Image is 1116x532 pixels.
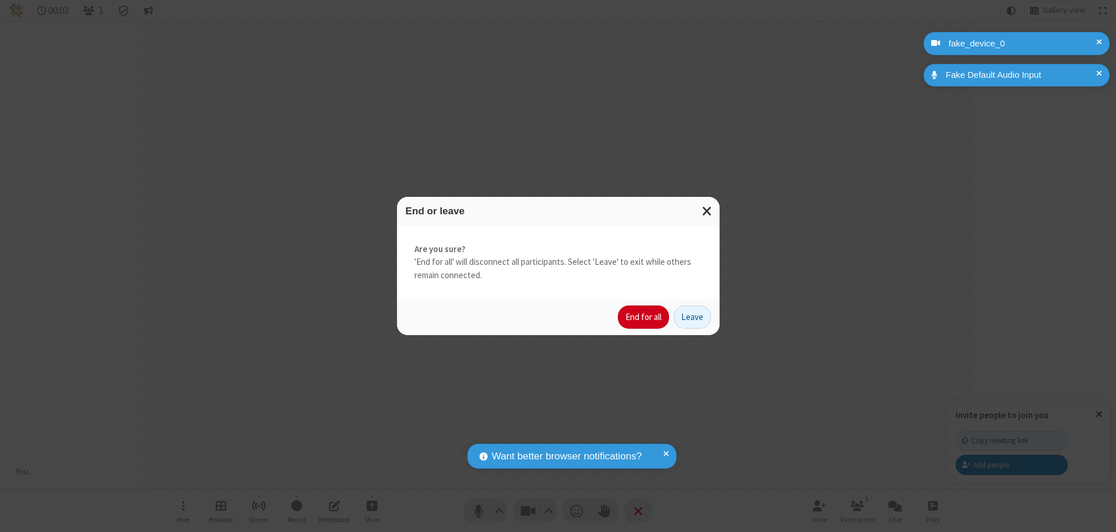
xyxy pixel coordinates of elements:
[674,305,711,329] button: Leave
[695,197,720,225] button: Close modal
[406,206,711,217] h3: End or leave
[945,37,1101,51] div: fake_device_0
[942,69,1101,82] div: Fake Default Audio Input
[492,449,642,464] span: Want better browser notifications?
[397,225,720,300] div: 'End for all' will disconnect all participants. Select 'Leave' to exit while others remain connec...
[414,243,702,256] strong: Are you sure?
[618,305,669,329] button: End for all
